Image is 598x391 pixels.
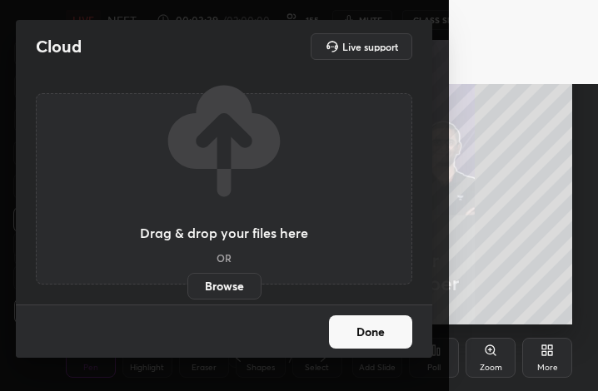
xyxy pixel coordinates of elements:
[480,364,502,372] div: Zoom
[329,315,412,349] button: Done
[36,36,82,57] h2: Cloud
[140,226,308,240] h3: Drag & drop your files here
[342,42,398,52] h5: Live support
[217,253,232,263] h5: OR
[537,364,558,372] div: More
